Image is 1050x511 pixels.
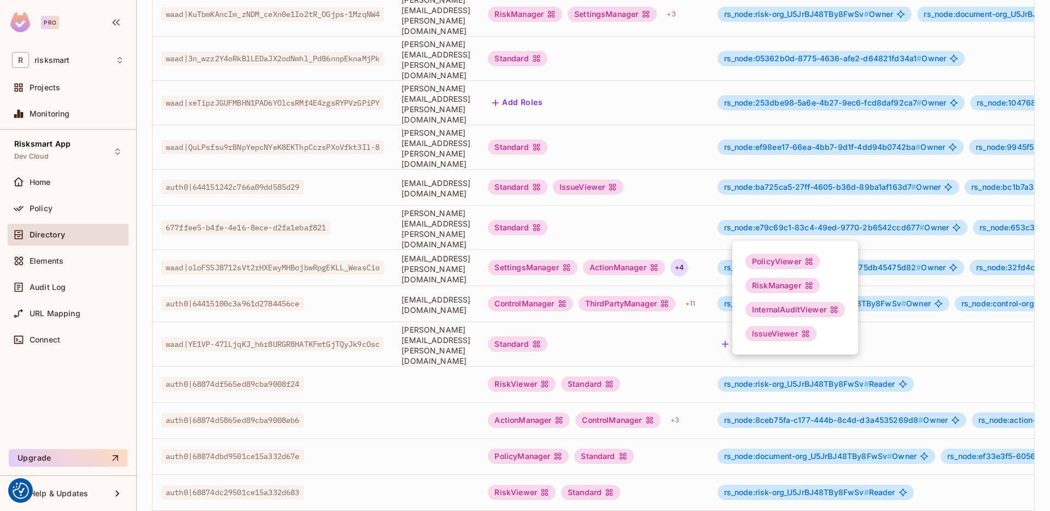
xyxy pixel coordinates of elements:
div: InternalAuditViewer [745,302,845,317]
div: IssueViewer [745,326,816,341]
img: Revisit consent button [13,483,29,499]
button: Consent Preferences [13,483,29,499]
div: PolicyViewer [745,254,820,269]
div: RiskManager [745,278,820,293]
